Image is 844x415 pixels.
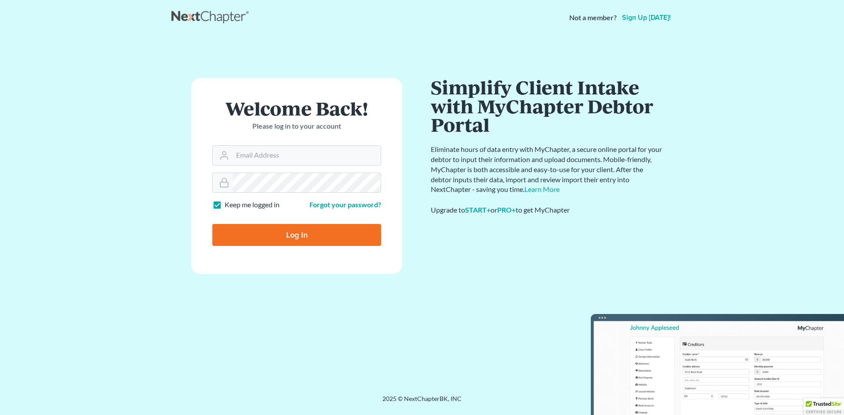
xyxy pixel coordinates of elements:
[431,78,664,134] h1: Simplify Client Intake with MyChapter Debtor Portal
[431,144,664,195] p: Eliminate hours of data entry with MyChapter, a secure online portal for your debtor to input the...
[465,206,491,214] a: START+
[233,146,381,165] input: Email Address
[171,394,673,410] div: 2025 © NextChapterBK, INC
[309,200,381,209] a: Forgot your password?
[212,224,381,246] input: Log In
[497,206,516,214] a: PRO+
[212,121,381,131] p: Please log in to your account
[620,14,673,21] a: Sign up [DATE]!
[212,99,381,118] h1: Welcome Back!
[804,398,844,415] div: TrustedSite Certified
[225,200,280,210] label: Keep me logged in
[524,185,560,193] a: Learn More
[431,205,664,215] div: Upgrade to or to get MyChapter
[569,13,617,23] strong: Not a member?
